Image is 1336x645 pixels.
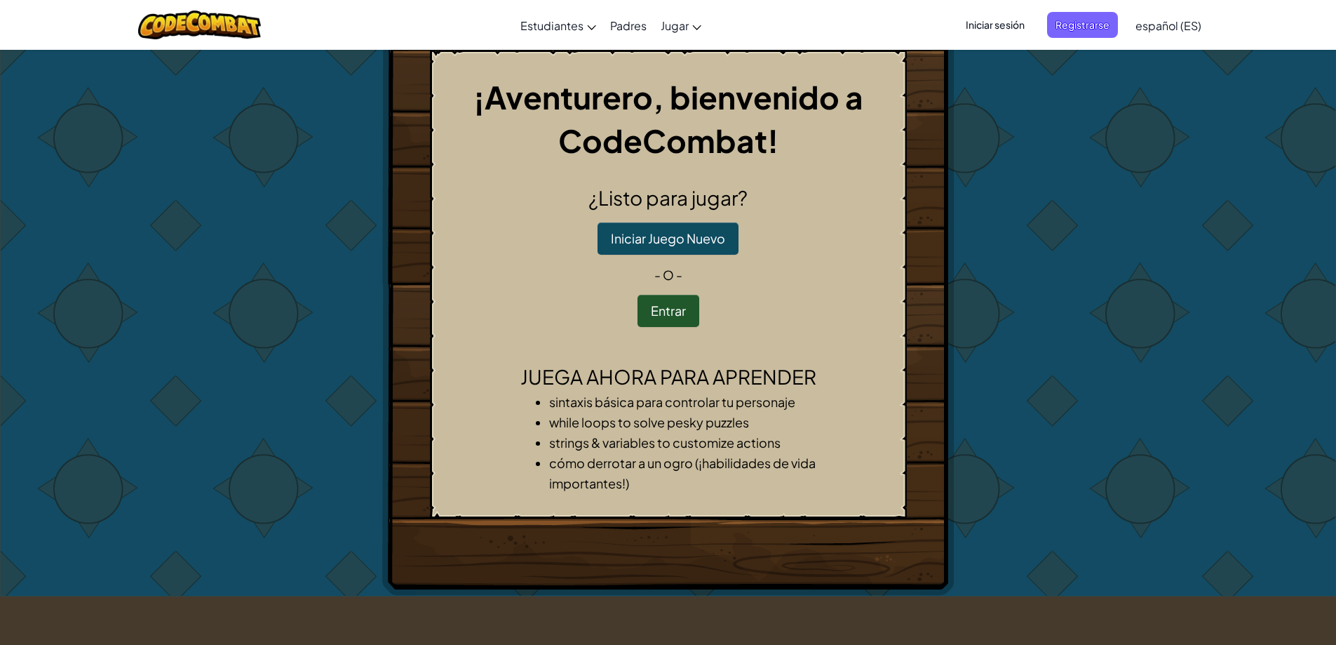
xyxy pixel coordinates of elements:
[549,432,816,453] li: strings & variables to customize actions
[513,6,603,44] a: Estudiantes
[549,453,816,493] li: cómo derrotar a un ogro (¡habilidades de vida importantes!)
[674,267,682,283] span: -
[549,412,816,432] li: while loops to solve pesky puzzles
[1047,12,1118,38] button: Registrarse
[549,392,816,412] li: sintaxis básica para controlar tu personaje
[442,362,895,392] h2: Juega ahora para aprender
[1128,6,1208,44] a: español (ES)
[654,267,663,283] span: -
[598,222,738,255] button: Iniciar Juego Nuevo
[1135,18,1201,33] span: español (ES)
[661,18,689,33] span: Jugar
[138,11,261,39] img: CodeCombat logo
[663,267,674,283] span: o
[957,12,1033,38] button: Iniciar sesión
[442,75,895,162] h1: ¡Aventurero, bienvenido a CodeCombat!
[654,6,708,44] a: Jugar
[520,18,583,33] span: Estudiantes
[442,183,895,213] h2: ¿Listo para jugar?
[603,6,654,44] a: Padres
[637,295,699,327] button: Entrar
